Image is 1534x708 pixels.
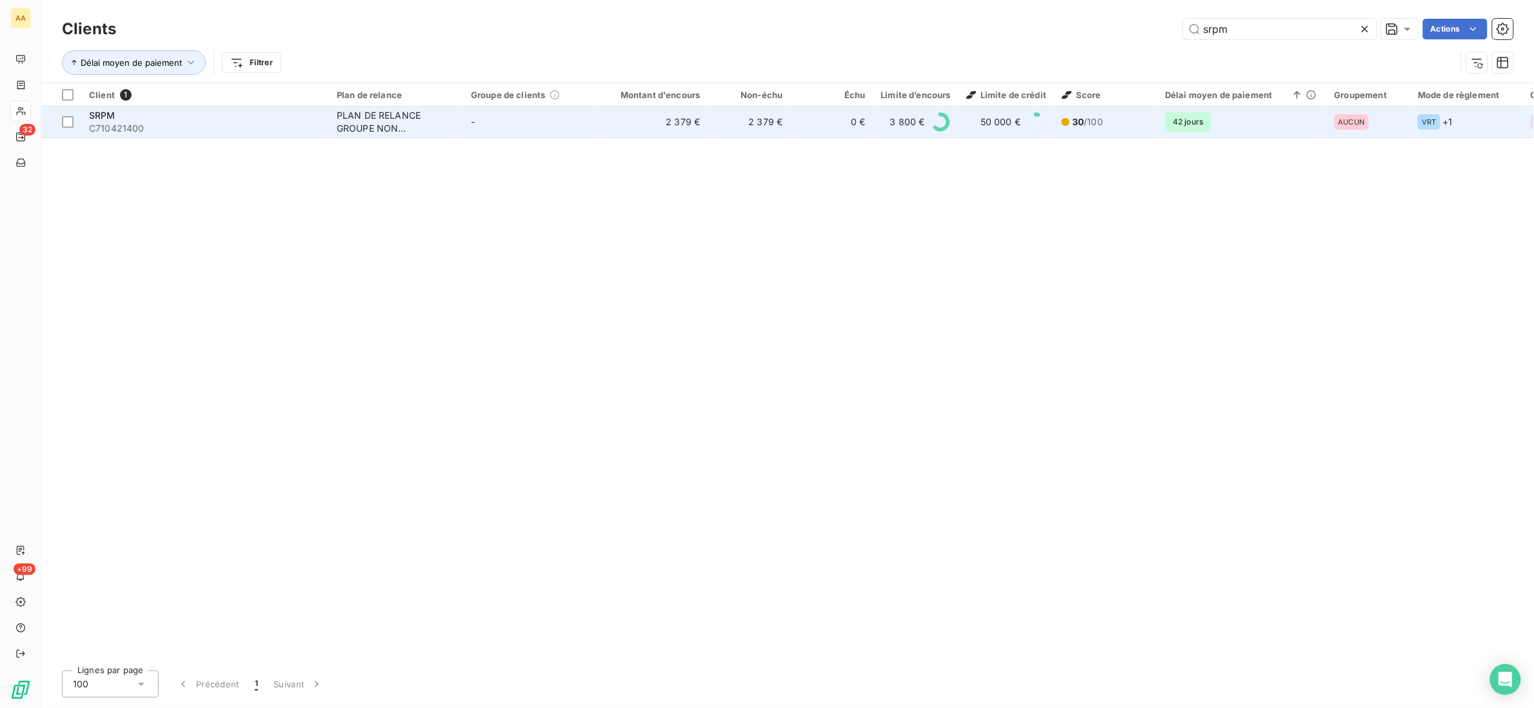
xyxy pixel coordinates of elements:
[89,110,115,121] span: SRPM
[62,50,206,75] button: Délai moyen de paiement
[1165,112,1211,132] span: 42 jours
[1339,118,1365,126] span: AUCUN
[716,90,783,100] div: Non-échu
[62,17,116,41] h3: Clients
[471,116,475,127] span: -
[1165,90,1319,100] div: Délai moyen de paiement
[1423,19,1488,39] button: Actions
[10,8,31,28] div: AA
[471,90,546,100] span: Groupe de clients
[1443,115,1453,128] span: + 1
[1422,118,1436,126] span: VRT
[1072,116,1103,128] span: /100
[1490,664,1521,695] div: Open Intercom Messenger
[89,122,321,135] span: C710421400
[19,124,35,136] span: 32
[337,90,455,100] div: Plan de relance
[89,90,115,100] span: Client
[1335,90,1403,100] div: Groupement
[14,563,35,575] span: +99
[337,109,455,135] div: PLAN DE RELANCE GROUPE NON AUTOMATIQUE
[73,678,88,691] span: 100
[222,52,281,73] button: Filtrer
[10,680,31,700] img: Logo LeanPay
[881,90,951,100] div: Limite d’encours
[169,671,247,698] button: Précédent
[247,671,266,698] button: 1
[81,57,182,68] span: Délai moyen de paiement
[981,116,1021,128] span: 50 000 €
[799,90,866,100] div: Échu
[708,106,791,137] td: 2 379 €
[605,90,701,100] div: Montant d'encours
[255,678,258,691] span: 1
[1183,19,1377,39] input: Rechercher
[1418,90,1515,100] div: Mode de règlement
[597,106,708,137] td: 2 379 €
[1062,90,1101,100] span: Score
[266,671,331,698] button: Suivant
[966,90,1046,100] span: Limite de crédit
[120,89,132,101] span: 1
[1072,116,1084,127] span: 30
[791,106,873,137] td: 0 €
[890,116,925,128] span: 3 800 €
